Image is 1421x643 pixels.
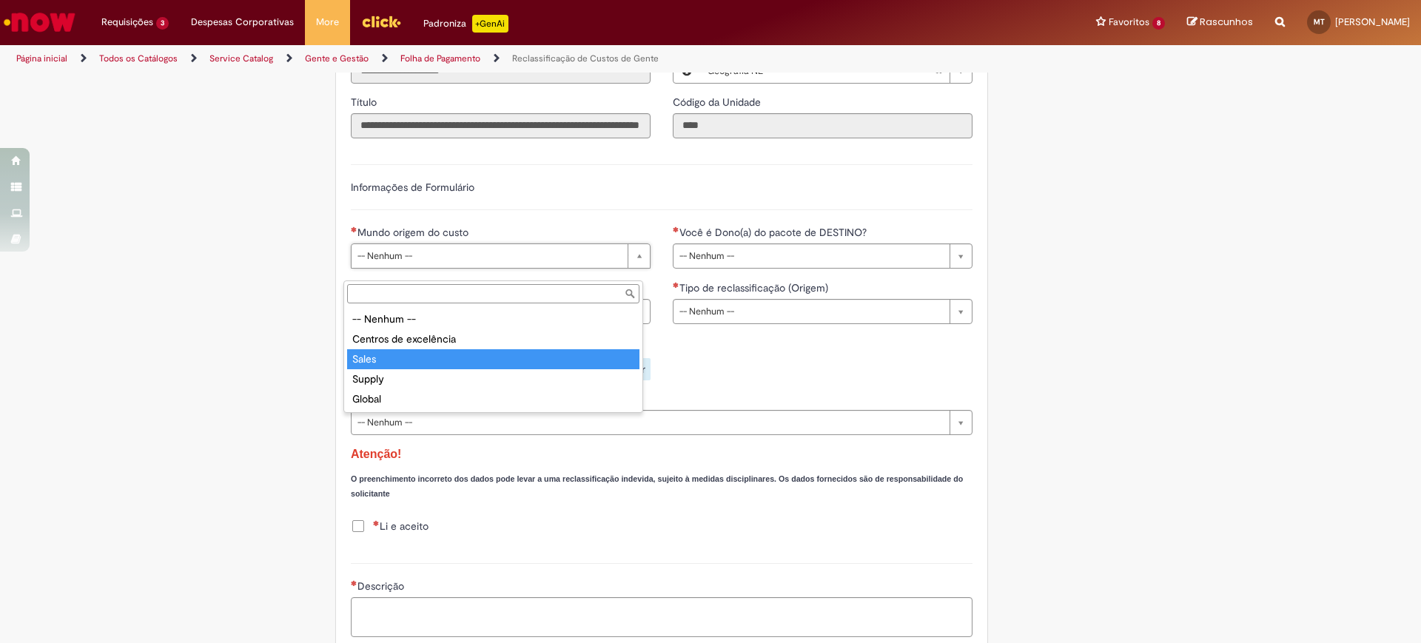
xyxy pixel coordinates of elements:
div: Centros de excelência [347,329,639,349]
div: Supply [347,369,639,389]
div: Sales [347,349,639,369]
div: -- Nenhum -- [347,309,639,329]
ul: Mundo origem do custo [344,306,642,412]
div: Global [347,389,639,409]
